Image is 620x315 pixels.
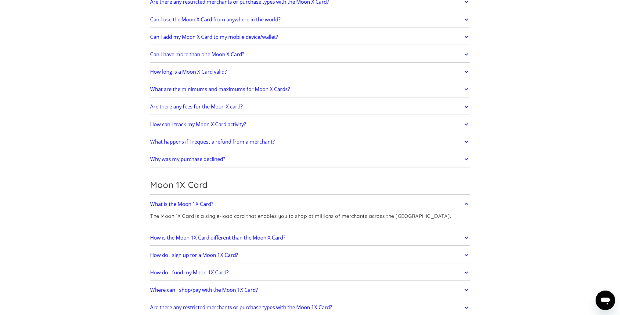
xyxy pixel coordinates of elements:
[150,304,332,310] h2: Are there any restricted merchants or purchase types with the Moon 1X Card?
[150,235,285,241] h2: How is the Moon 1X Card different than the Moon X Card?
[150,48,470,61] a: Can I have more than one Moon X Card?
[150,284,470,296] a: Where can I shop/pay with the Moon 1X Card?
[150,13,470,26] a: Can I use the Moon X Card from anywhere in the world?
[150,198,470,211] a: What is the Moon 1X Card?
[150,101,470,113] a: Are there any fees for the Moon X card?
[150,301,470,314] a: Are there any restricted merchants or purchase types with the Moon 1X Card?
[150,34,278,40] h2: Can I add my Moon X Card to my mobile device/wallet?
[150,118,470,131] a: How can I track my Moon X Card activity?
[150,266,470,279] a: How do I fund my Moon 1X Card?
[150,180,470,190] h2: Moon 1X Card
[150,31,470,43] a: Can I add my Moon X Card to my mobile device/wallet?
[150,86,290,92] h2: What are the minimums and maximums for Moon X Cards?
[150,65,470,78] a: How long is a Moon X Card valid?
[150,104,243,110] h2: Are there any fees for the Moon X card?
[150,156,225,162] h2: Why was my purchase declined?
[150,135,470,148] a: What happens if I request a refund from a merchant?
[150,121,246,127] h2: How can I track my Moon X Card activity?
[150,201,213,207] h2: What is the Moon 1X Card?
[150,16,280,23] h2: Can I use the Moon X Card from anywhere in the world?
[150,69,227,75] h2: How long is a Moon X Card valid?
[150,153,470,166] a: Why was my purchase declined?
[150,269,229,276] h2: How do I fund my Moon 1X Card?
[150,249,470,262] a: How do I sign up for a Moon 1X Card?
[150,212,451,220] p: The Moon 1X Card is a single-load card that enables you to shop at millions of merchants across t...
[150,139,275,145] h2: What happens if I request a refund from a merchant?
[150,231,470,244] a: How is the Moon 1X Card different than the Moon X Card?
[596,291,615,310] iframe: Knap til at åbne messaging-vindue
[150,51,244,57] h2: Can I have more than one Moon X Card?
[150,83,470,96] a: What are the minimums and maximums for Moon X Cards?
[150,287,258,293] h2: Where can I shop/pay with the Moon 1X Card?
[150,252,238,258] h2: How do I sign up for a Moon 1X Card?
